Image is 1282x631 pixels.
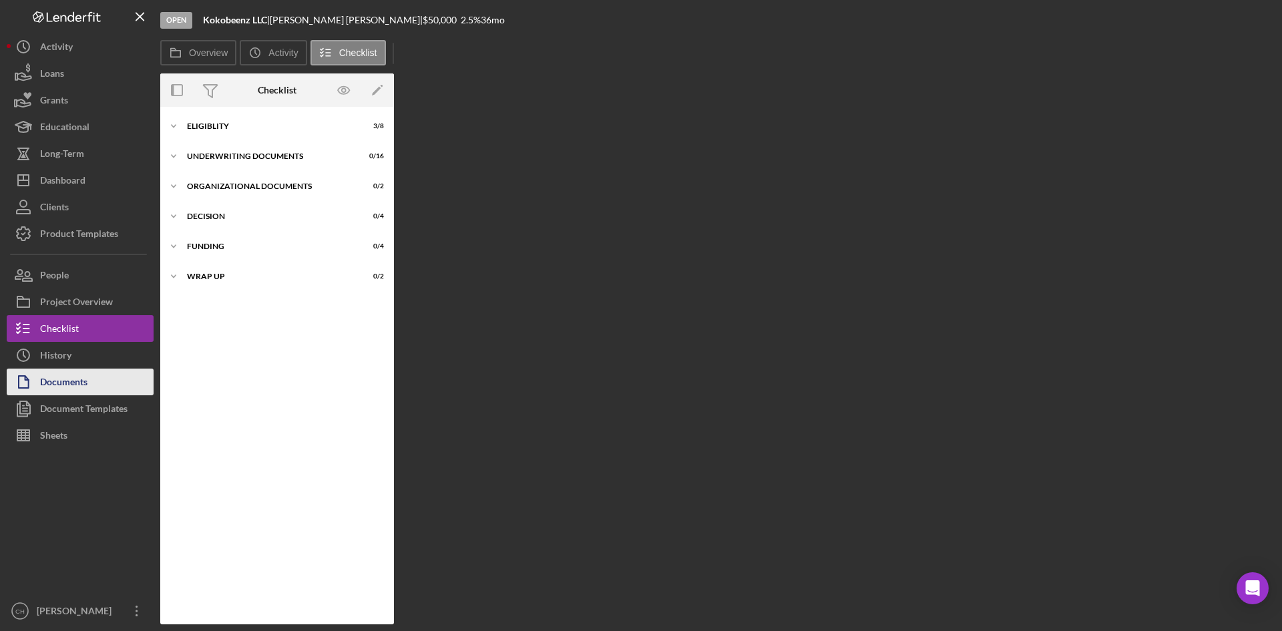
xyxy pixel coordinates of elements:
[40,342,71,372] div: History
[339,47,377,58] label: Checklist
[187,152,351,160] div: Underwriting Documents
[40,167,85,197] div: Dashboard
[7,315,154,342] button: Checklist
[7,342,154,369] button: History
[189,47,228,58] label: Overview
[7,60,154,87] button: Loans
[7,167,154,194] button: Dashboard
[360,152,384,160] div: 0 / 16
[15,608,25,615] text: CH
[7,395,154,422] button: Document Templates
[33,598,120,628] div: [PERSON_NAME]
[7,422,154,449] button: Sheets
[40,288,113,319] div: Project Overview
[40,87,68,117] div: Grants
[40,33,73,63] div: Activity
[160,12,192,29] div: Open
[203,14,267,25] b: Kokobeenz LLC
[7,369,154,395] button: Documents
[360,212,384,220] div: 0 / 4
[310,40,386,65] button: Checklist
[423,14,457,25] span: $50,000
[7,598,154,624] button: CH[PERSON_NAME]
[258,85,296,95] div: Checklist
[40,60,64,90] div: Loans
[360,122,384,130] div: 3 / 8
[40,220,118,250] div: Product Templates
[40,395,128,425] div: Document Templates
[1237,572,1269,604] div: Open Intercom Messenger
[270,15,423,25] div: [PERSON_NAME] [PERSON_NAME] |
[187,272,351,280] div: Wrap up
[40,114,89,144] div: Educational
[203,15,270,25] div: |
[7,87,154,114] button: Grants
[7,220,154,247] button: Product Templates
[7,114,154,140] button: Educational
[40,262,69,292] div: People
[160,40,236,65] button: Overview
[7,140,154,167] button: Long-Term
[360,182,384,190] div: 0 / 2
[360,272,384,280] div: 0 / 2
[481,15,505,25] div: 36 mo
[7,262,154,288] button: People
[360,242,384,250] div: 0 / 4
[461,15,481,25] div: 2.5 %
[7,288,154,315] button: Project Overview
[268,47,298,58] label: Activity
[7,33,154,60] button: Activity
[40,422,67,452] div: Sheets
[7,194,154,220] button: Clients
[187,182,351,190] div: Organizational Documents
[187,242,351,250] div: Funding
[187,122,351,130] div: Eligiblity
[40,369,87,399] div: Documents
[40,194,69,224] div: Clients
[240,40,306,65] button: Activity
[40,315,79,345] div: Checklist
[40,140,84,170] div: Long-Term
[187,212,351,220] div: Decision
